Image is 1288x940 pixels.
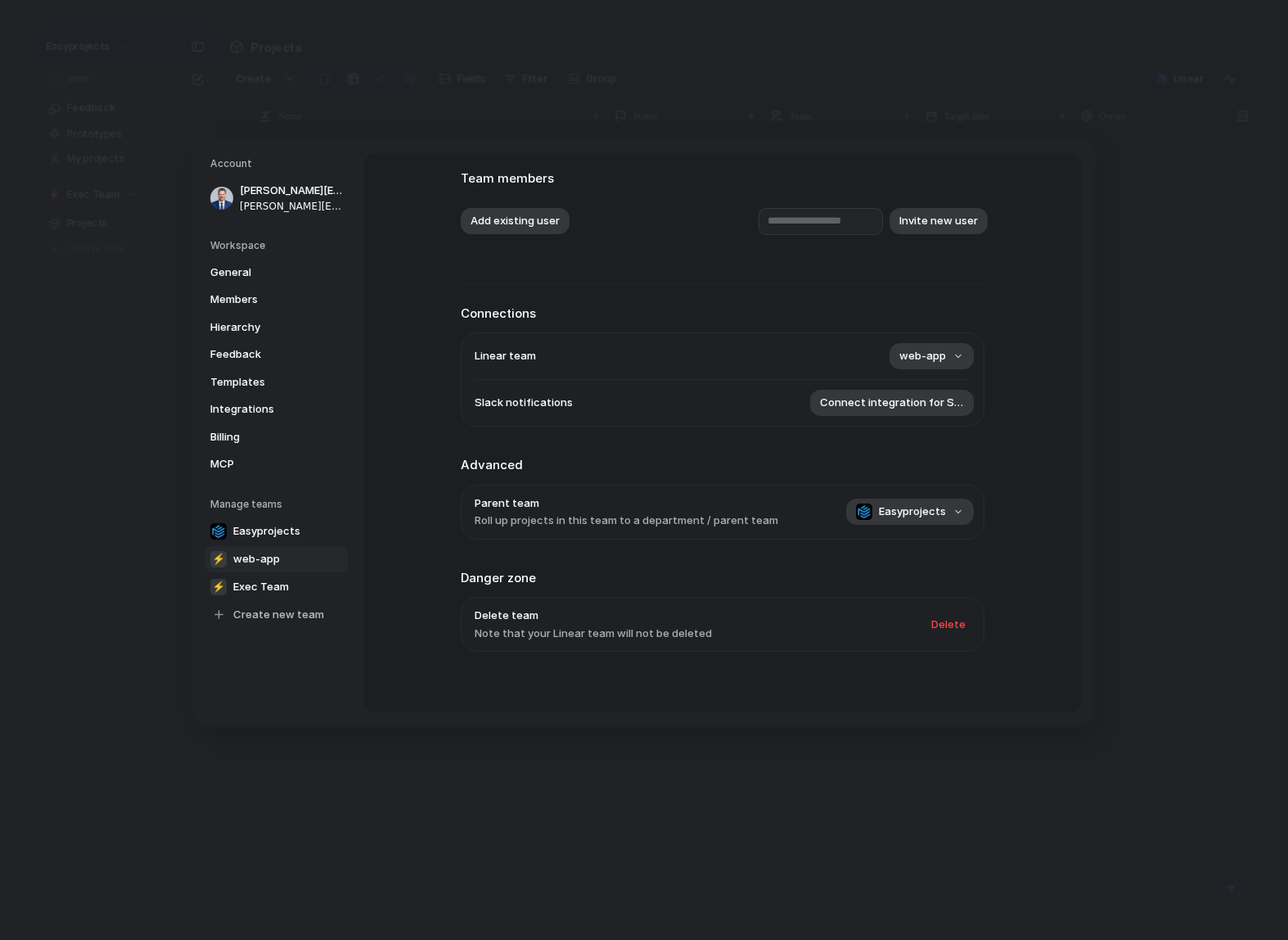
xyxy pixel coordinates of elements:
[899,348,946,364] span: web-app
[210,319,315,335] span: Hierarchy
[210,550,227,567] div: ⚡
[205,517,348,544] a: Easyprojects
[205,368,348,395] a: Templates
[210,291,315,308] span: Members
[461,568,984,587] h2: Danger zone
[240,198,345,213] span: [PERSON_NAME][EMAIL_ADDRESS][PERSON_NAME]
[205,287,348,313] a: Members
[889,343,974,369] button: web-app
[820,395,964,411] span: Connect integration for Slack
[210,373,315,390] span: Templates
[205,259,348,285] a: General
[210,401,315,418] span: Integrations
[240,183,345,199] span: [PERSON_NAME][EMAIL_ADDRESS][PERSON_NAME]
[475,625,712,641] span: Note that your Linear team will not be deleted
[475,608,712,624] span: Delete team
[879,504,946,520] span: Easyprojects
[205,573,348,599] a: ⚡Exec Team
[931,616,966,632] span: Delete
[210,264,315,280] span: General
[233,522,300,539] span: Easyprojects
[205,178,348,219] a: [PERSON_NAME][EMAIL_ADDRESS][PERSON_NAME][PERSON_NAME][EMAIL_ADDRESS][PERSON_NAME]
[205,314,348,340] a: Hierarchy
[461,208,570,234] button: Add existing user
[205,341,348,368] a: Feedback
[475,513,778,529] span: Roll up projects in this team to a department / parent team
[921,611,975,637] button: Delete
[233,550,280,567] span: web-app
[210,237,348,252] h5: Workspace
[233,578,289,594] span: Exec Team
[475,395,573,411] span: Slack notifications
[210,456,315,472] span: MCP
[461,169,984,188] h2: Team members
[461,304,984,323] h2: Connections
[475,495,778,511] span: Parent team
[205,423,348,450] a: Billing
[846,499,974,525] button: Easyprojects
[210,578,227,594] div: ⚡
[461,456,984,475] h2: Advanced
[233,606,324,622] span: Create new team
[475,348,536,364] span: Linear team
[210,496,348,511] h5: Manage teams
[210,428,315,445] span: Billing
[210,156,348,171] h5: Account
[889,208,988,234] button: Invite new user
[205,396,348,423] a: Integrations
[205,451,348,477] a: MCP
[810,390,974,416] button: Connect integration for Slack
[205,601,348,627] a: Create new team
[210,346,315,363] span: Feedback
[205,545,348,572] a: ⚡web-app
